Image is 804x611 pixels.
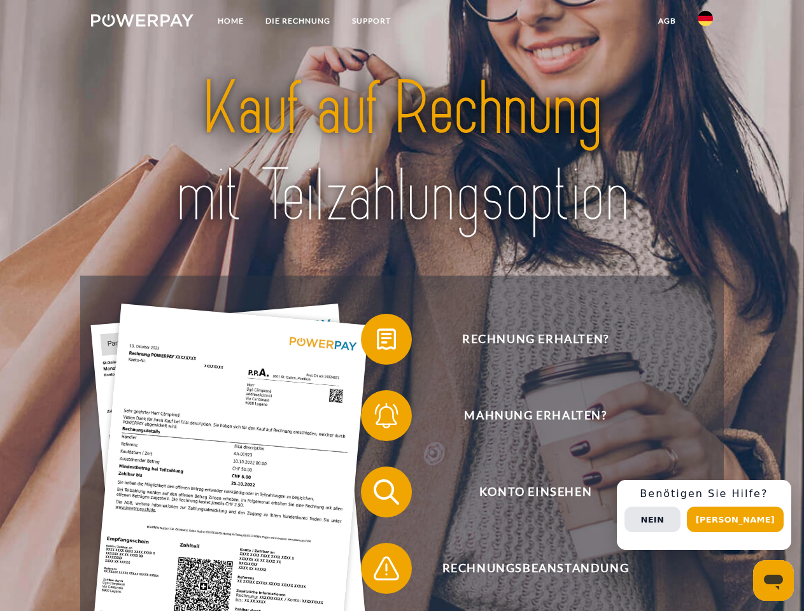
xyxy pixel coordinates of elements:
span: Konto einsehen [379,467,691,517]
span: Rechnung erhalten? [379,314,691,365]
a: Home [207,10,255,32]
span: Rechnungsbeanstandung [379,543,691,594]
iframe: Schaltfläche zum Öffnen des Messaging-Fensters [753,560,794,601]
div: Schnellhilfe [617,480,791,550]
img: qb_search.svg [370,476,402,508]
img: logo-powerpay-white.svg [91,14,194,27]
img: qb_warning.svg [370,552,402,584]
button: Rechnung erhalten? [361,314,692,365]
button: Konto einsehen [361,467,692,517]
span: Mahnung erhalten? [379,390,691,441]
img: title-powerpay_de.svg [122,61,682,244]
img: qb_bell.svg [370,400,402,432]
h3: Benötigen Sie Hilfe? [624,488,784,500]
button: Nein [624,507,681,532]
img: qb_bill.svg [370,323,402,355]
a: SUPPORT [341,10,402,32]
button: Rechnungsbeanstandung [361,543,692,594]
button: [PERSON_NAME] [687,507,784,532]
a: DIE RECHNUNG [255,10,341,32]
img: de [698,11,713,26]
button: Mahnung erhalten? [361,390,692,441]
a: agb [647,10,687,32]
